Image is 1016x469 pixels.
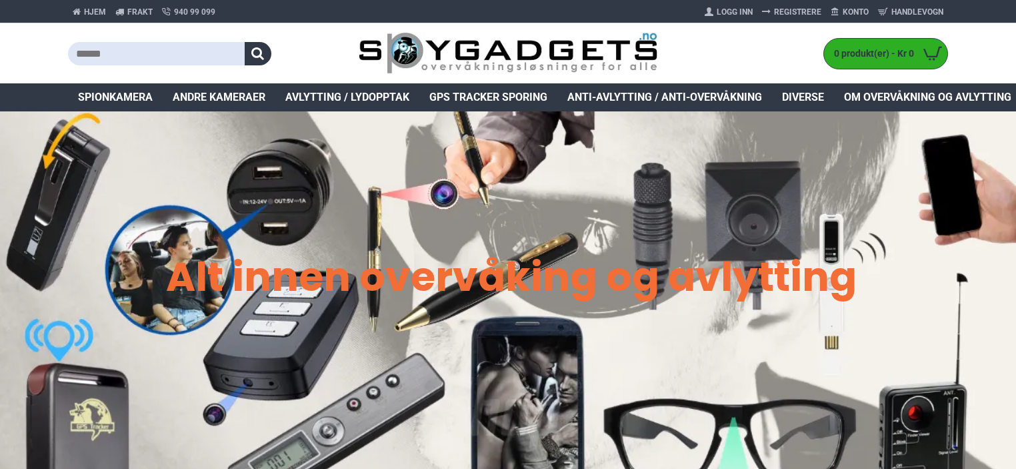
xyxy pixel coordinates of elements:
span: Avlytting / Lydopptak [285,89,409,105]
span: Andre kameraer [173,89,265,105]
a: GPS Tracker Sporing [419,83,557,111]
img: SpyGadgets.no [359,32,658,75]
a: Andre kameraer [163,83,275,111]
a: Avlytting / Lydopptak [275,83,419,111]
a: Anti-avlytting / Anti-overvåkning [557,83,772,111]
a: Konto [826,1,873,23]
a: Handlevogn [873,1,948,23]
span: 0 produkt(er) - Kr 0 [824,47,917,61]
a: Diverse [772,83,834,111]
a: Logg Inn [700,1,757,23]
span: GPS Tracker Sporing [429,89,547,105]
a: Registrere [757,1,826,23]
a: 0 produkt(er) - Kr 0 [824,39,947,69]
a: Spionkamera [68,83,163,111]
span: Om overvåkning og avlytting [844,89,1011,105]
span: 940 99 099 [174,6,215,18]
span: Konto [843,6,869,18]
span: Hjem [84,6,106,18]
span: Logg Inn [717,6,753,18]
span: Handlevogn [891,6,943,18]
span: Frakt [127,6,153,18]
span: Diverse [782,89,824,105]
span: Anti-avlytting / Anti-overvåkning [567,89,762,105]
span: Registrere [774,6,821,18]
span: Spionkamera [78,89,153,105]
